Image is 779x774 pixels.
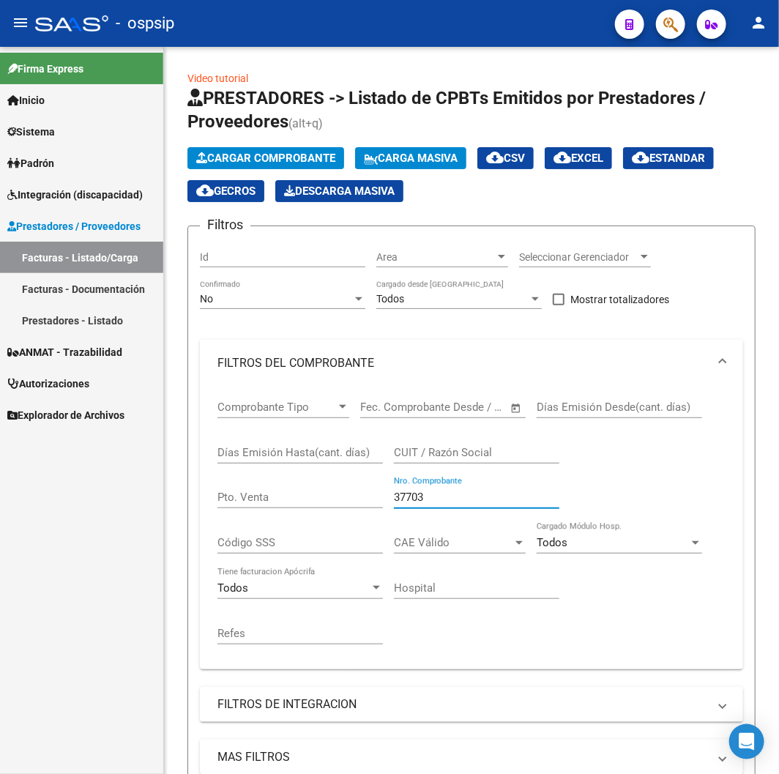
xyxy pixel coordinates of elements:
[7,155,54,171] span: Padrón
[355,147,466,169] button: Carga Masiva
[200,293,213,305] span: No
[217,581,248,595] span: Todos
[545,147,612,169] button: EXCEL
[433,401,504,414] input: Fecha fin
[275,180,403,202] app-download-masive: Descarga masiva de comprobantes (adjuntos)
[217,355,708,371] mat-panel-title: FILTROS DEL COMPROBANTE
[7,218,141,234] span: Prestadores / Proveedores
[750,14,767,31] mat-icon: person
[187,72,248,84] a: Video tutorial
[7,187,143,203] span: Integración (discapacidad)
[288,116,323,130] span: (alt+q)
[7,407,124,423] span: Explorador de Archivos
[187,147,344,169] button: Cargar Comprobante
[116,7,174,40] span: - ospsip
[376,293,404,305] span: Todos
[360,401,420,414] input: Fecha inicio
[486,149,504,166] mat-icon: cloud_download
[12,14,29,31] mat-icon: menu
[196,152,335,165] span: Cargar Comprobante
[394,536,512,549] span: CAE Válido
[519,251,638,264] span: Seleccionar Gerenciador
[187,180,264,202] button: Gecros
[196,185,256,198] span: Gecros
[7,61,83,77] span: Firma Express
[553,152,603,165] span: EXCEL
[217,696,708,712] mat-panel-title: FILTROS DE INTEGRACION
[200,340,743,387] mat-expansion-panel-header: FILTROS DEL COMPROBANTE
[7,92,45,108] span: Inicio
[200,387,743,670] div: FILTROS DEL COMPROBANTE
[486,152,525,165] span: CSV
[553,149,571,166] mat-icon: cloud_download
[217,749,708,765] mat-panel-title: MAS FILTROS
[632,152,705,165] span: Estandar
[508,400,525,417] button: Open calendar
[477,147,534,169] button: CSV
[196,182,214,199] mat-icon: cloud_download
[187,88,706,132] span: PRESTADORES -> Listado de CPBTs Emitidos por Prestadores / Proveedores
[217,401,336,414] span: Comprobante Tipo
[376,251,495,264] span: Area
[632,149,649,166] mat-icon: cloud_download
[623,147,714,169] button: Estandar
[364,152,458,165] span: Carga Masiva
[275,180,403,202] button: Descarga Masiva
[284,185,395,198] span: Descarga Masiva
[570,291,669,308] span: Mostrar totalizadores
[537,536,567,549] span: Todos
[7,376,89,392] span: Autorizaciones
[7,344,122,360] span: ANMAT - Trazabilidad
[200,687,743,722] mat-expansion-panel-header: FILTROS DE INTEGRACION
[729,724,764,759] div: Open Intercom Messenger
[200,215,250,235] h3: Filtros
[7,124,55,140] span: Sistema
